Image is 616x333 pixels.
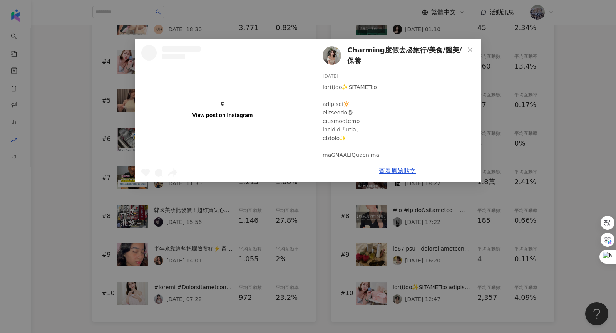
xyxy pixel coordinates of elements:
a: View post on Instagram [135,39,310,182]
a: KOL AvatarCharming度假去🏖旅行/美食/醫美/保養 [323,45,464,67]
span: close [467,47,473,53]
button: Close [462,42,478,57]
a: 查看原始貼文 [379,167,416,175]
img: KOL Avatar [323,46,341,65]
span: Charming度假去🏖旅行/美食/醫美/保養 [347,45,464,67]
div: [DATE] [323,73,475,80]
div: View post on Instagram [192,112,253,119]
